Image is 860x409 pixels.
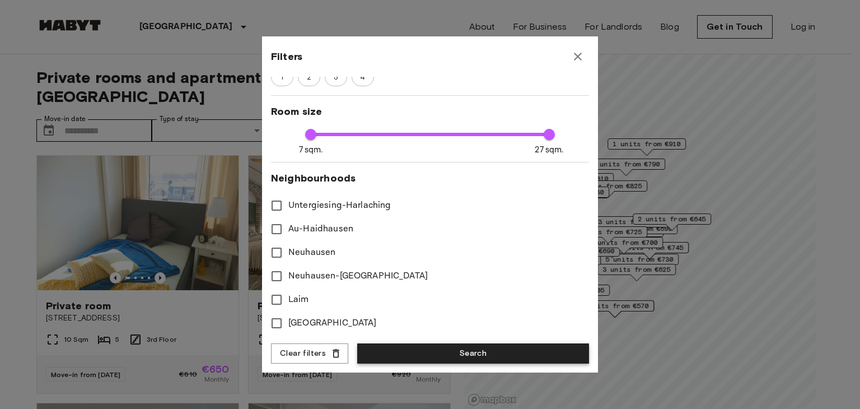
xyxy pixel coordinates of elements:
span: Neuhausen [288,246,335,259]
span: 4 [354,72,371,83]
span: Filters [271,50,302,63]
span: Neighbourhoods [271,171,589,185]
span: 27 sqm. [535,144,563,156]
span: Laim [288,293,309,306]
div: 2 [298,68,320,86]
div: 3 [325,68,347,86]
span: Untergiesing-Harlaching [288,199,391,212]
span: [GEOGRAPHIC_DATA] [288,317,377,330]
button: Clear filters [271,343,348,364]
span: 7 sqm. [299,144,323,156]
span: Room size [271,105,589,118]
span: Au-Haidhausen [288,222,353,236]
span: Neuhausen-[GEOGRAPHIC_DATA] [288,269,428,283]
span: 3 [328,72,344,83]
span: 1 [274,72,289,83]
span: 2 [301,72,317,83]
button: Search [357,343,589,364]
div: 1 [271,68,293,86]
div: 4 [352,68,374,86]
